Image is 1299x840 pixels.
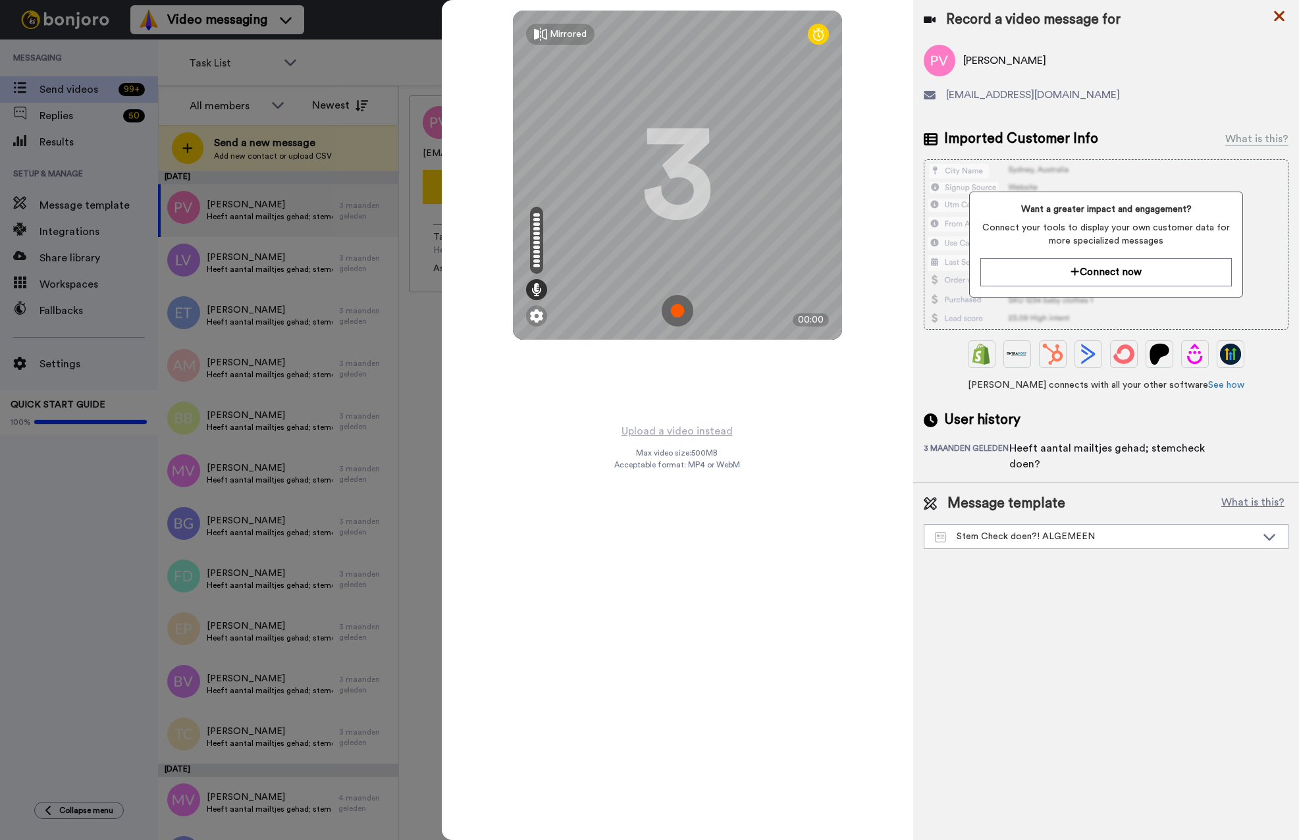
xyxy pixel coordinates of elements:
span: Max video size: 500 MB [637,448,718,458]
img: ConvertKit [1113,344,1134,365]
span: [EMAIL_ADDRESS][DOMAIN_NAME] [946,87,1120,103]
span: [PERSON_NAME] connects with all your other software [924,379,1288,392]
div: 3 [641,126,714,224]
div: 3 maanden geleden [924,443,1009,472]
div: Heeft aantal mailtjes gehad; stemcheck doen? [1009,440,1220,472]
img: ic_gear.svg [530,309,543,323]
a: See how [1208,381,1244,390]
span: Imported Customer Info [944,129,1098,149]
img: Ontraport [1007,344,1028,365]
button: Connect now [980,258,1232,286]
img: Message-temps.svg [935,532,946,542]
img: ic_record_start.svg [662,295,693,327]
span: User history [944,410,1021,430]
img: Hubspot [1042,344,1063,365]
span: Acceptable format: MP4 or WebM [614,459,740,470]
img: Drip [1184,344,1206,365]
div: What is this? [1225,131,1288,147]
span: Message template [947,494,1065,513]
img: ActiveCampaign [1078,344,1099,365]
div: 00:00 [793,313,829,327]
button: Upload a video instead [618,423,737,440]
img: GoHighLevel [1220,344,1241,365]
span: Connect your tools to display your own customer data for more specialized messages [980,221,1232,248]
img: Patreon [1149,344,1170,365]
div: Stem Check doen?! ALGEMEEN [935,530,1256,543]
img: Shopify [971,344,992,365]
button: What is this? [1217,494,1288,513]
span: Want a greater impact and engagement? [980,203,1232,216]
